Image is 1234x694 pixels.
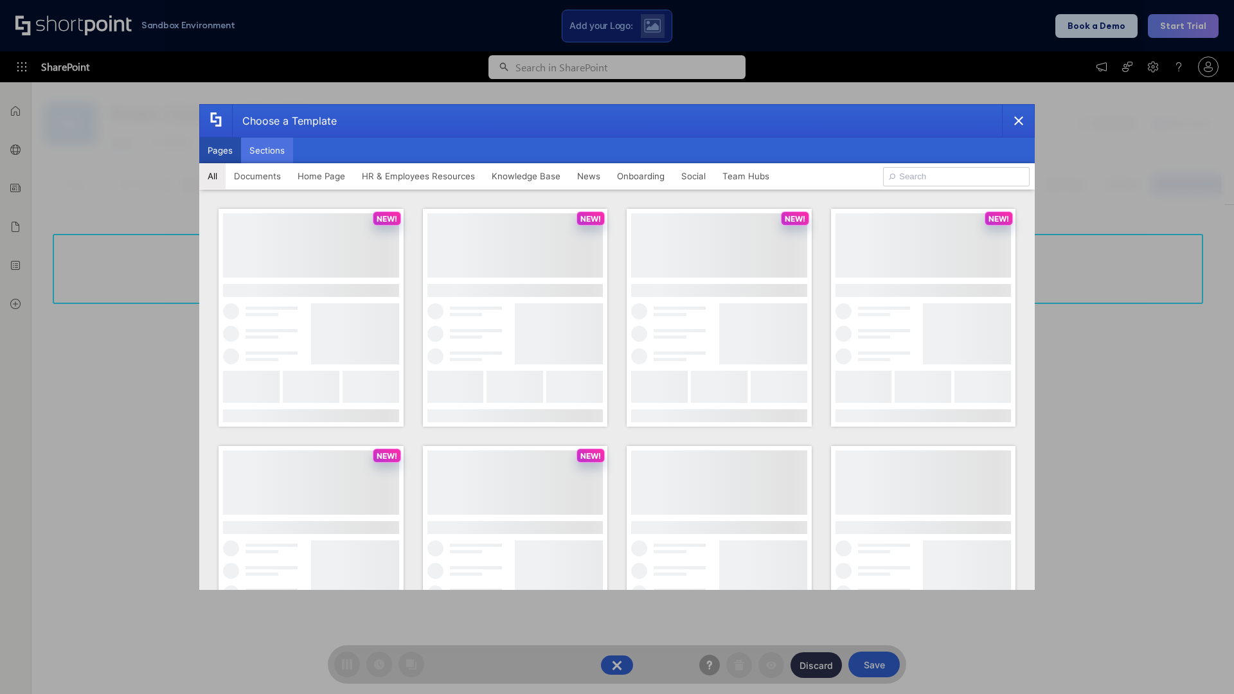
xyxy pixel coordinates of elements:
[289,163,353,189] button: Home Page
[714,163,778,189] button: Team Hubs
[241,138,293,163] button: Sections
[580,451,601,461] p: NEW!
[883,167,1030,186] input: Search
[232,105,337,137] div: Choose a Template
[580,214,601,224] p: NEW!
[988,214,1009,224] p: NEW!
[199,138,241,163] button: Pages
[199,104,1035,590] div: template selector
[199,163,226,189] button: All
[226,163,289,189] button: Documents
[785,214,805,224] p: NEW!
[1170,632,1234,694] iframe: Chat Widget
[569,163,609,189] button: News
[377,451,397,461] p: NEW!
[673,163,714,189] button: Social
[483,163,569,189] button: Knowledge Base
[377,214,397,224] p: NEW!
[609,163,673,189] button: Onboarding
[353,163,483,189] button: HR & Employees Resources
